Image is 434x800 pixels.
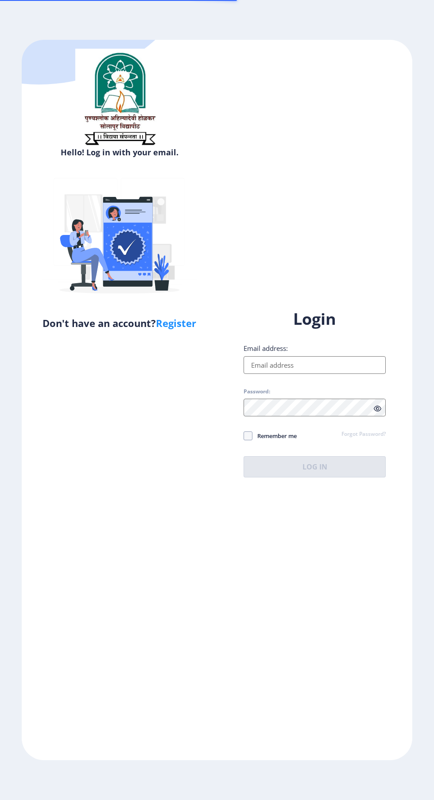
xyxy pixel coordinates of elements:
span: Remember me [252,431,297,441]
label: Email address: [244,344,288,353]
h5: Don't have an account? [28,316,210,330]
h6: Hello! Log in with your email. [28,147,210,158]
h1: Login [244,308,386,330]
label: Password: [244,388,270,395]
input: Email address [244,356,386,374]
a: Forgot Password? [341,431,386,438]
button: Log In [244,456,386,477]
img: sulogo.png [75,49,164,149]
a: Register [156,316,196,330]
img: Verified-rafiki.svg [42,161,197,316]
